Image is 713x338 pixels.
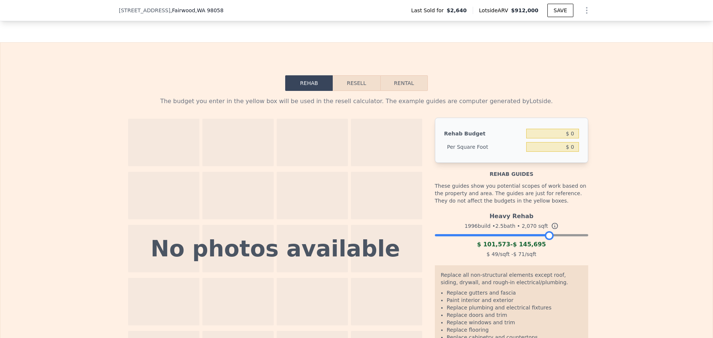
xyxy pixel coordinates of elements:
[447,304,582,311] li: Replace plumbing and electrical fixtures
[195,7,224,13] span: , WA 98058
[479,7,511,14] span: Lotside ARV
[447,311,582,319] li: Replace doors and trim
[486,251,498,257] span: $ 49
[579,3,594,18] button: Show Options
[125,97,588,106] div: The budget you enter in the yellow box will be used in the resell calculator. The example guides ...
[547,4,573,17] button: SAVE
[435,221,588,231] div: 1996 build • 2.5 bath • sqft
[435,209,588,221] div: Heavy Rehab
[380,75,428,91] button: Rental
[447,296,582,304] li: Paint interior and exterior
[522,223,537,229] span: 2,070
[435,249,588,259] div: /sqft - /sqft
[411,7,447,14] span: Last Sold for
[333,75,380,91] button: Resell
[285,75,333,91] button: Rehab
[170,7,224,14] span: , Fairwood
[513,251,525,257] span: $ 71
[447,326,582,334] li: Replace flooring
[447,7,467,14] span: $2,640
[435,163,588,178] div: Rehab guides
[435,240,588,249] div: -
[447,289,582,296] li: Replace gutters and fascia
[119,7,170,14] span: [STREET_ADDRESS]
[477,241,510,248] span: $ 101,573
[444,127,523,140] div: Rehab Budget
[151,237,400,260] div: No photos available
[444,140,523,154] div: Per Square Foot
[511,7,538,13] span: $912,000
[435,178,588,209] div: These guides show you potential scopes of work based on the property and area. The guides are jus...
[441,271,582,289] div: Replace all non-structural elements except roof, siding, drywall, and rough-in electrical/plumbing.
[513,241,546,248] span: $ 145,695
[447,319,582,326] li: Replace windows and trim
